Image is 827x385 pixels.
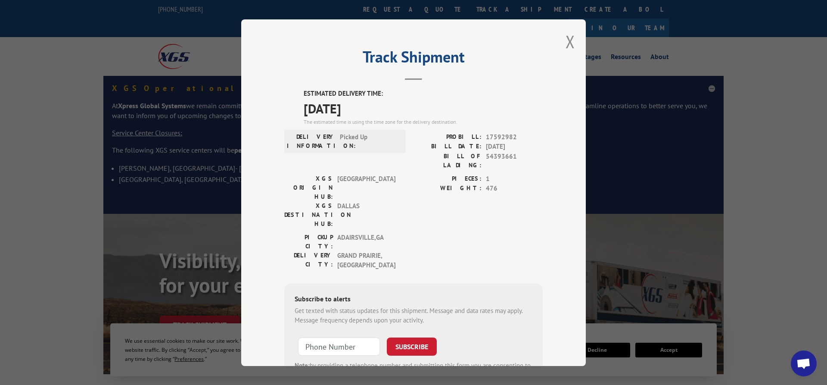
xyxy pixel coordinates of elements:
label: BILL OF LADING: [413,151,482,169]
label: PROBILL: [413,132,482,142]
label: XGS DESTINATION HUB: [284,201,333,228]
span: 17592982 [486,132,543,142]
label: DELIVERY INFORMATION: [287,132,336,150]
button: SUBSCRIBE [387,337,437,355]
span: 1 [486,174,543,184]
label: PIECES: [413,174,482,184]
span: ADAIRSVILLE , GA [337,232,395,250]
span: 54393661 [486,151,543,169]
label: PICKUP CITY: [284,232,333,250]
span: [GEOGRAPHIC_DATA] [337,174,395,201]
a: Open chat [791,351,817,376]
label: BILL DATE: [413,142,482,152]
button: Close modal [566,30,575,53]
div: Subscribe to alerts [295,293,532,306]
div: The estimated time is using the time zone for the delivery destination. [304,118,543,125]
h2: Track Shipment [284,51,543,67]
span: [DATE] [486,142,543,152]
span: [DATE] [304,98,543,118]
span: GRAND PRAIRIE , [GEOGRAPHIC_DATA] [337,250,395,270]
label: WEIGHT: [413,184,482,194]
label: DELIVERY CITY: [284,250,333,270]
span: DALLAS [337,201,395,228]
span: Picked Up [340,132,398,150]
div: Get texted with status updates for this shipment. Message and data rates may apply. Message frequ... [295,306,532,325]
input: Phone Number [298,337,380,355]
span: 476 [486,184,543,194]
label: XGS ORIGIN HUB: [284,174,333,201]
label: ESTIMATED DELIVERY TIME: [304,89,543,99]
strong: Note: [295,361,310,369]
